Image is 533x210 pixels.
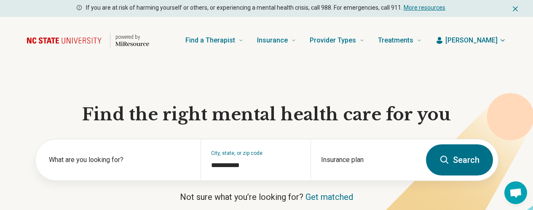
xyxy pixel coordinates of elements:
[378,24,422,57] a: Treatments
[35,104,498,125] h1: Find the right mental health care for you
[35,191,498,203] p: Not sure what you’re looking for?
[378,35,413,46] span: Treatments
[310,35,356,46] span: Provider Types
[185,35,235,46] span: Find a Therapist
[257,24,296,57] a: Insurance
[185,24,244,57] a: Find a Therapist
[86,3,445,12] p: If you are at risk of harming yourself or others, or experiencing a mental health crisis, call 98...
[435,35,506,45] button: [PERSON_NAME]
[511,3,520,13] button: Dismiss
[27,27,149,54] a: Home page
[49,155,190,165] label: What are you looking for?
[445,35,498,45] span: [PERSON_NAME]
[426,144,493,175] button: Search
[404,4,445,11] a: More resources
[305,192,353,202] a: Get matched
[504,181,527,204] a: Open chat
[115,34,149,40] p: powered by
[310,24,364,57] a: Provider Types
[257,35,288,46] span: Insurance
